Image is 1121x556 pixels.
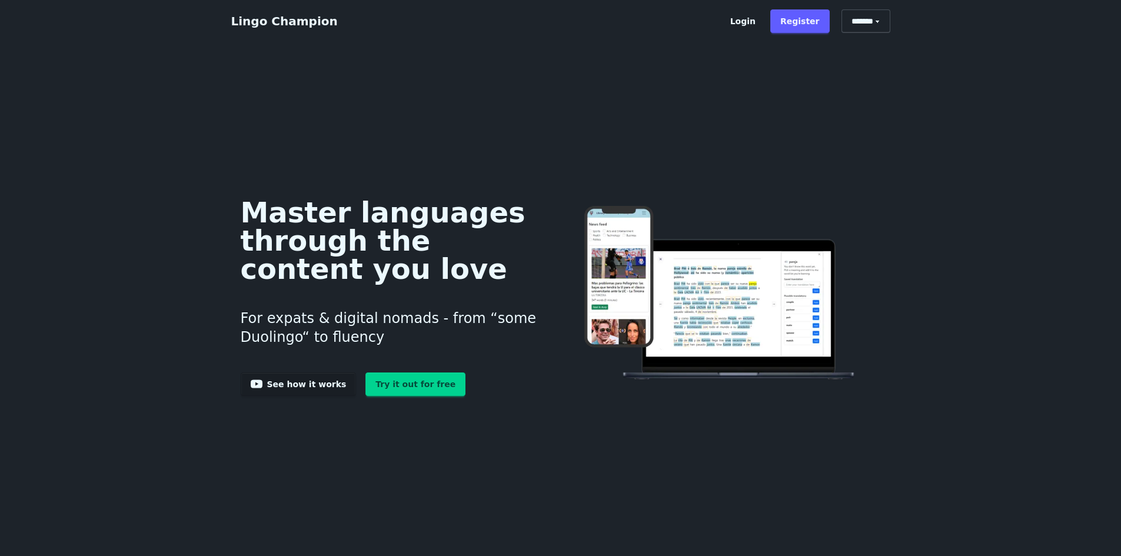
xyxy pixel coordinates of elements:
[720,9,766,33] a: Login
[231,14,338,28] a: Lingo Champion
[241,295,543,361] h3: For expats & digital nomads - from “some Duolingo“ to fluency
[770,9,830,33] a: Register
[241,198,543,283] h1: Master languages through the content you love
[365,372,465,396] a: Try it out for free
[561,206,880,382] img: Learn languages online
[241,372,357,396] a: See how it works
